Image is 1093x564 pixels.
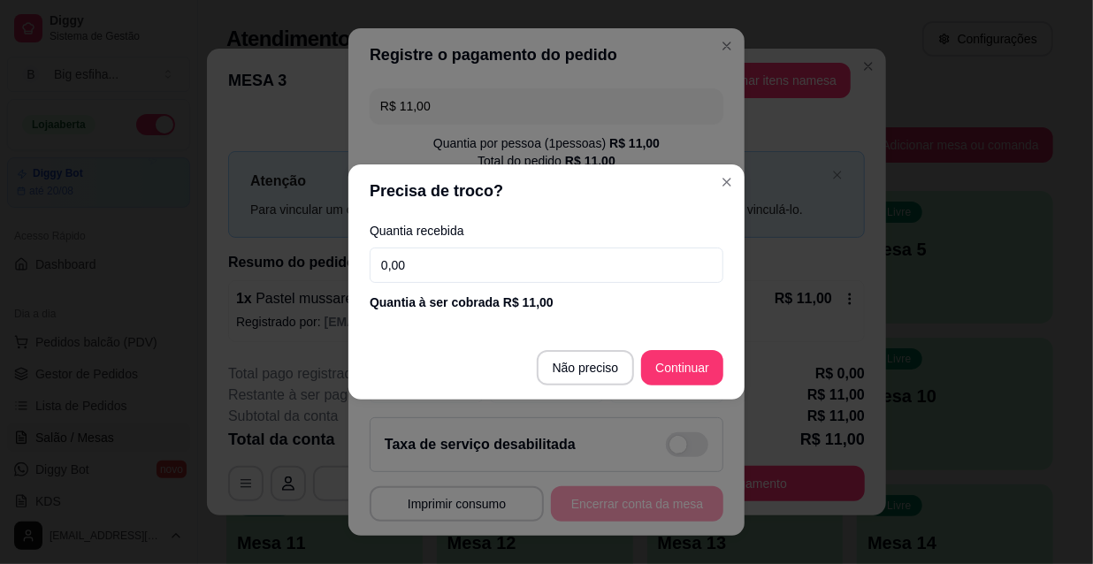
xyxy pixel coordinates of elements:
[348,164,745,217] header: Precisa de troco?
[370,225,723,237] label: Quantia recebida
[713,168,741,196] button: Close
[370,293,723,311] div: Quantia à ser cobrada R$ 11,00
[641,350,723,385] button: Continuar
[537,350,635,385] button: Não preciso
